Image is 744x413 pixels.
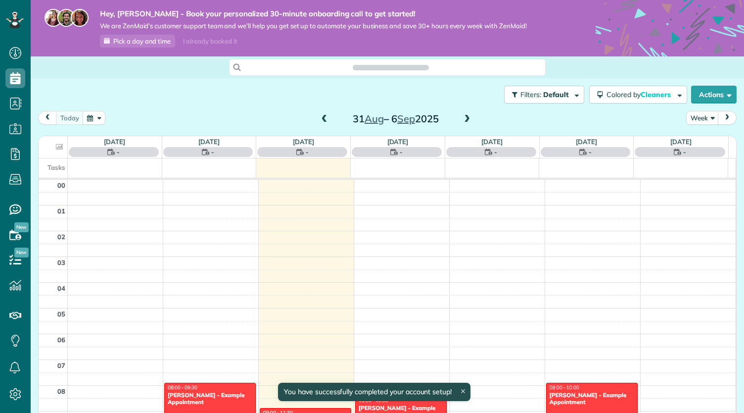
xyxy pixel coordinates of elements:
[45,9,62,27] img: maria-72a9807cf96188c08ef61303f053569d2e2a8a1cde33d635c8a3ac13582a053d.jpg
[589,86,687,103] button: Colored byCleaners
[57,9,75,27] img: jorge-587dff0eeaa6aab1f244e6dc62b8924c3b6ad411094392a53c71c6c4a576187d.jpg
[57,258,65,266] span: 03
[589,147,592,157] span: -
[100,35,175,48] a: Pick a day and time
[306,147,309,157] span: -
[100,22,527,30] span: We are ZenMaid’s customer support team and we’ll help you get set up to automate your business an...
[576,138,597,146] a: [DATE]
[481,138,503,146] a: [DATE]
[670,138,692,146] a: [DATE]
[549,392,635,406] div: [PERSON_NAME] - Example Appointment
[363,62,418,72] span: Search ZenMaid…
[57,387,65,395] span: 08
[606,90,674,99] span: Colored by
[520,90,541,99] span: Filters:
[57,233,65,241] span: 02
[683,147,686,157] span: -
[334,113,458,124] h2: 31 – 6 2025
[57,207,65,215] span: 01
[57,361,65,369] span: 07
[57,310,65,318] span: 05
[641,90,672,99] span: Cleaners
[14,222,29,232] span: New
[504,86,584,103] button: Filters: Default
[57,284,65,292] span: 04
[494,147,497,157] span: -
[56,111,84,124] button: Today
[686,111,719,124] button: Week
[38,111,57,124] button: prev
[113,37,171,45] span: Pick a day and time
[543,90,569,99] span: Default
[718,111,737,124] button: next
[365,112,384,125] span: Aug
[198,138,220,146] a: [DATE]
[387,138,409,146] a: [DATE]
[47,163,65,171] span: Tasks
[167,392,253,406] div: [PERSON_NAME] - Example Appointment
[691,86,737,103] button: Actions
[71,9,89,27] img: michelle-19f622bdf1676172e81f8f8fba1fb50e276960ebfe0243fe18214015130c80e4.jpg
[278,383,470,401] div: You have successfully completed your account setup!
[117,147,120,157] span: -
[57,336,65,344] span: 06
[550,384,579,391] span: 08:00 - 10:00
[168,384,197,391] span: 08:00 - 09:30
[104,138,125,146] a: [DATE]
[100,9,527,19] strong: Hey, [PERSON_NAME] - Book your personalized 30-minute onboarding call to get started!
[177,35,243,48] div: I already booked it
[57,181,65,189] span: 00
[397,112,415,125] span: Sep
[293,138,314,146] a: [DATE]
[211,147,214,157] span: -
[400,147,403,157] span: -
[14,248,29,258] span: New
[499,86,584,103] a: Filters: Default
